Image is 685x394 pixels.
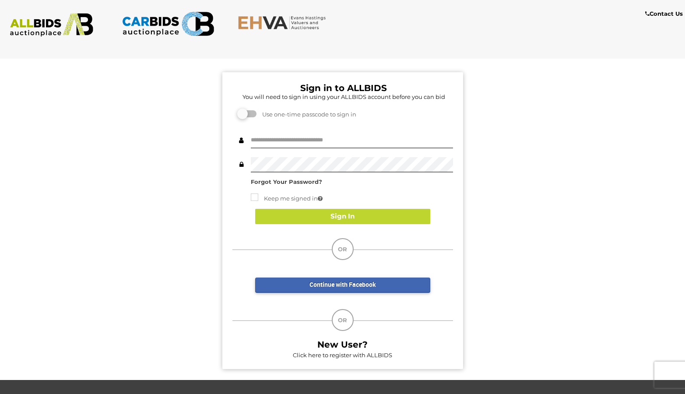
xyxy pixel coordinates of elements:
b: New User? [317,339,368,350]
a: Contact Us [645,9,685,19]
div: OR [332,309,354,331]
h5: You will need to sign in using your ALLBIDS account before you can bid [235,94,453,100]
a: Click here to register with ALLBIDS [293,352,392,359]
span: Use one-time passcode to sign in [258,111,356,118]
label: Keep me signed in [251,193,323,204]
img: ALLBIDS.com.au [5,13,98,37]
div: OR [332,238,354,260]
b: Sign in to ALLBIDS [300,83,387,93]
img: CARBIDS.com.au [122,9,214,39]
b: Contact Us [645,10,683,17]
img: EHVA.com.au [238,15,330,30]
a: Forgot Your Password? [251,178,322,185]
button: Sign In [255,209,430,224]
a: Continue with Facebook [255,278,430,293]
